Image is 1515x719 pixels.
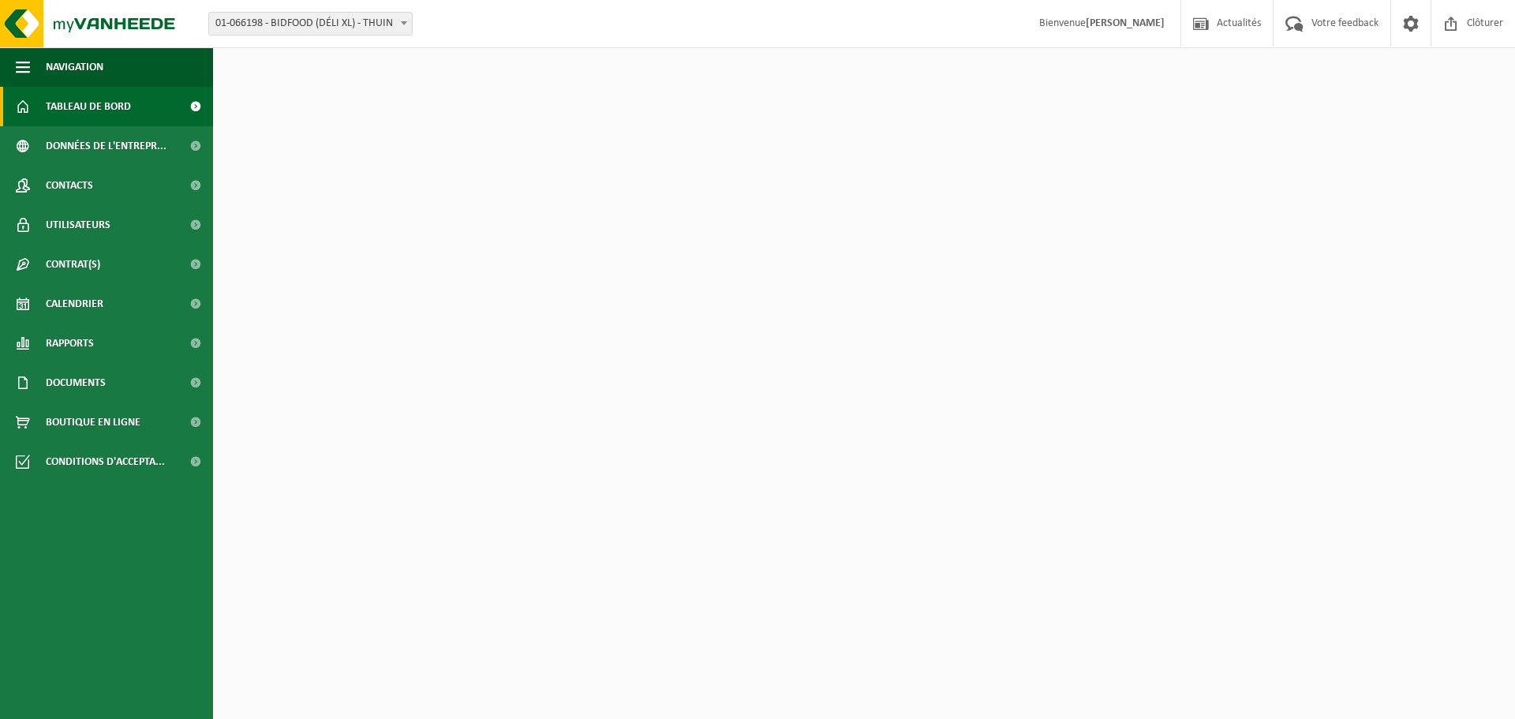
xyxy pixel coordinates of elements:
span: Conditions d'accepta... [46,442,165,481]
span: Contacts [46,166,93,205]
span: Rapports [46,324,94,363]
span: Documents [46,363,106,403]
span: Contrat(s) [46,245,100,284]
span: Tableau de bord [46,87,131,126]
span: Calendrier [46,284,103,324]
span: Utilisateurs [46,205,110,245]
span: 01-066198 - BIDFOOD (DÉLI XL) - THUIN [208,12,413,36]
span: Données de l'entrepr... [46,126,166,166]
span: Navigation [46,47,103,87]
strong: [PERSON_NAME] [1086,17,1165,29]
span: 01-066198 - BIDFOOD (DÉLI XL) - THUIN [209,13,412,35]
span: Boutique en ligne [46,403,140,442]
